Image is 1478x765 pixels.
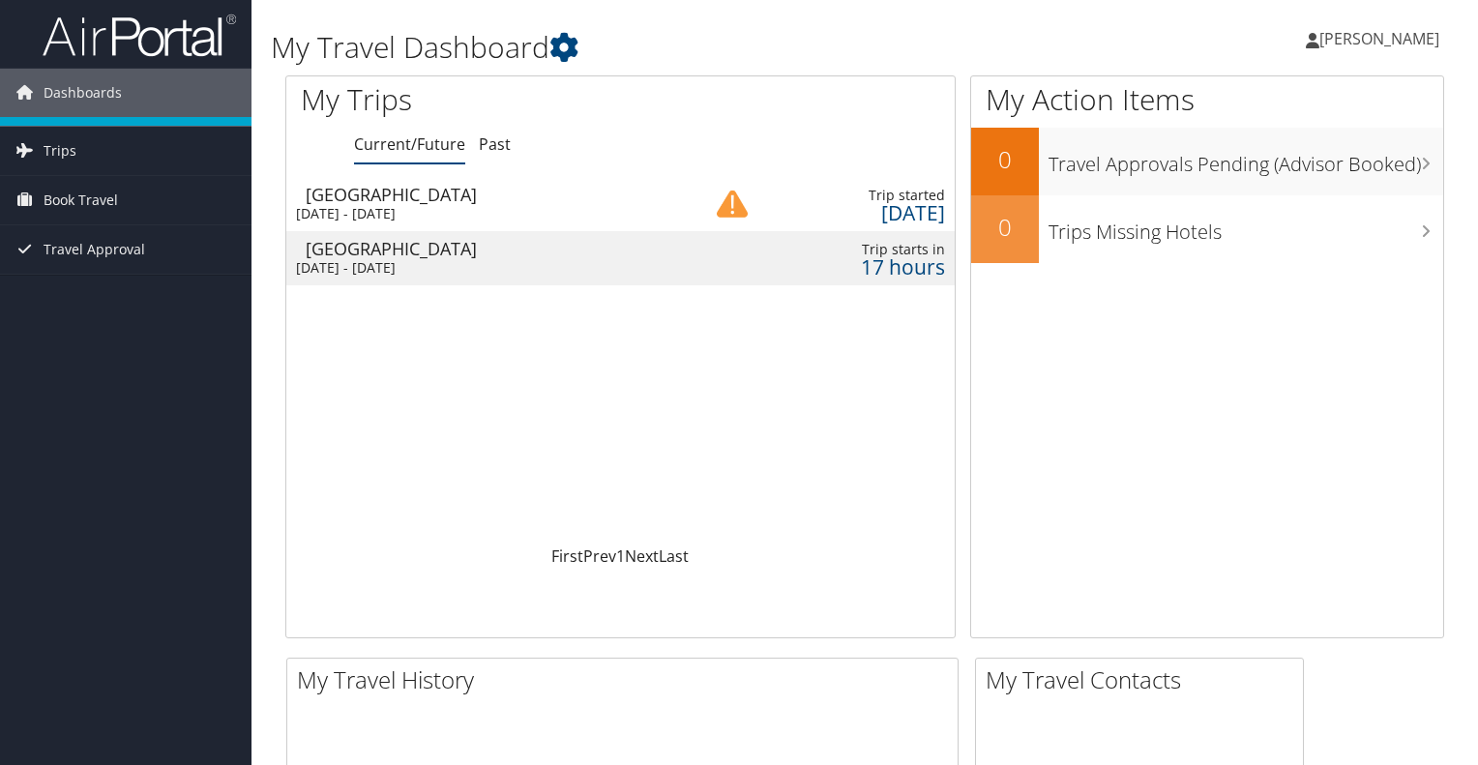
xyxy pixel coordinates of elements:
[1049,209,1443,246] h3: Trips Missing Hotels
[625,545,659,567] a: Next
[479,133,511,155] a: Past
[971,143,1039,176] h2: 0
[773,204,945,221] div: [DATE]
[296,205,672,222] div: [DATE] - [DATE]
[1319,28,1439,49] span: [PERSON_NAME]
[659,545,689,567] a: Last
[773,241,945,258] div: Trip starts in
[44,69,122,117] span: Dashboards
[971,211,1039,244] h2: 0
[1049,141,1443,178] h3: Travel Approvals Pending (Advisor Booked)
[44,127,76,175] span: Trips
[971,128,1443,195] a: 0Travel Approvals Pending (Advisor Booked)
[971,79,1443,120] h1: My Action Items
[306,186,682,203] div: [GEOGRAPHIC_DATA]
[354,133,465,155] a: Current/Future
[301,79,662,120] h1: My Trips
[271,27,1063,68] h1: My Travel Dashboard
[986,663,1303,696] h2: My Travel Contacts
[297,663,958,696] h2: My Travel History
[971,195,1443,263] a: 0Trips Missing Hotels
[306,240,682,257] div: [GEOGRAPHIC_DATA]
[43,13,236,58] img: airportal-logo.png
[583,545,616,567] a: Prev
[296,259,672,277] div: [DATE] - [DATE]
[717,189,748,220] img: alert-flat-solid-caution.png
[551,545,583,567] a: First
[1306,10,1459,68] a: [PERSON_NAME]
[773,258,945,276] div: 17 hours
[773,187,945,204] div: Trip started
[616,545,625,567] a: 1
[44,225,145,274] span: Travel Approval
[44,176,118,224] span: Book Travel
